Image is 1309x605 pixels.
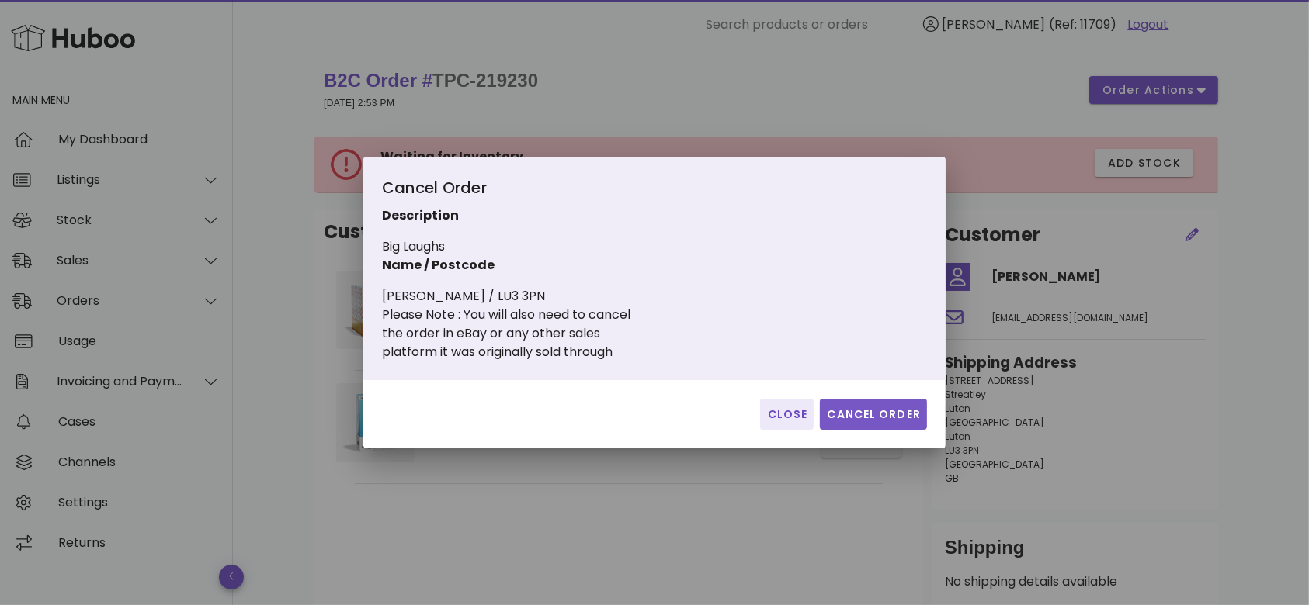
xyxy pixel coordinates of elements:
div: Please Note : You will also need to cancel the order in eBay or any other sales platform it was o... [382,306,731,361]
button: Cancel Order [820,399,927,430]
div: Cancel Order [382,175,731,206]
button: Close [760,399,814,430]
div: Big Laughs [PERSON_NAME] / LU3 3PN [382,175,731,361]
p: Description [382,206,731,225]
span: Cancel Order [826,406,921,423]
span: Close [766,406,807,423]
p: Name / Postcode [382,256,731,275]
